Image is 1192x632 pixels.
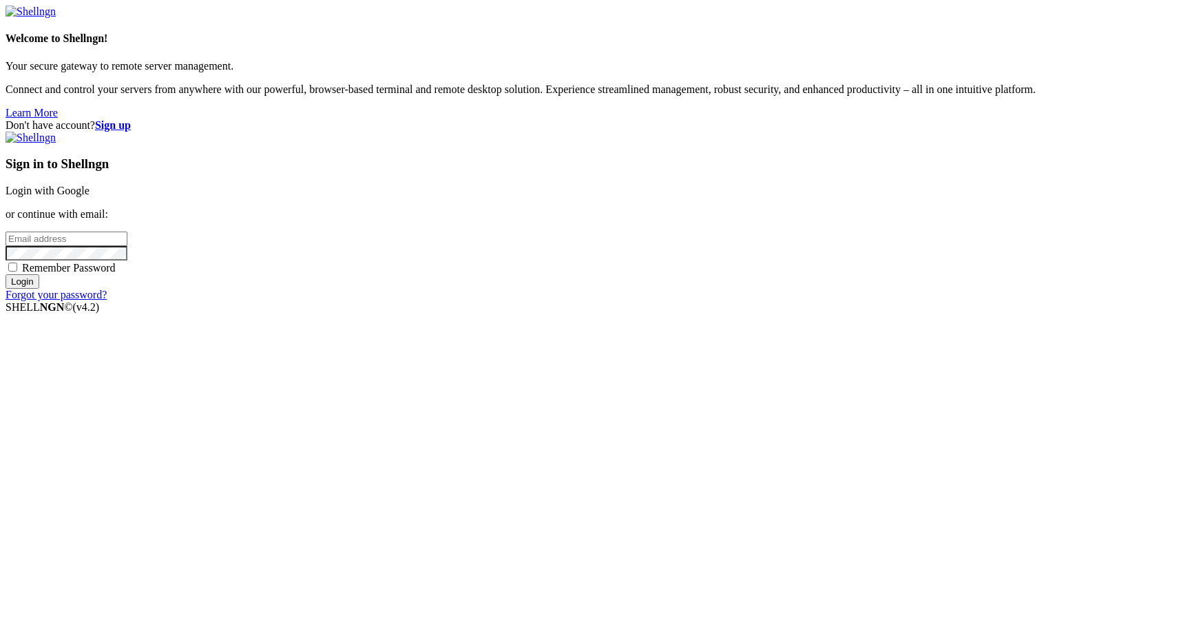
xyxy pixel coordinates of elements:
h3: Sign in to Shellngn [6,156,1186,172]
input: Remember Password [8,263,17,272]
h4: Welcome to Shellngn! [6,32,1186,45]
input: Login [6,274,39,289]
a: Learn More [6,107,58,119]
img: Shellngn [6,6,56,18]
p: Your secure gateway to remote server management. [6,60,1186,72]
div: Don't have account? [6,119,1186,132]
span: SHELL © [6,301,99,313]
p: Connect and control your servers from anywhere with our powerful, browser-based terminal and remo... [6,83,1186,96]
p: or continue with email: [6,208,1186,221]
img: Shellngn [6,132,56,144]
span: 4.2.0 [73,301,100,313]
b: NGN [40,301,65,313]
a: Forgot your password? [6,289,107,300]
span: Remember Password [22,262,116,274]
a: Sign up [95,119,131,131]
input: Email address [6,232,127,246]
a: Login with Google [6,185,90,196]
